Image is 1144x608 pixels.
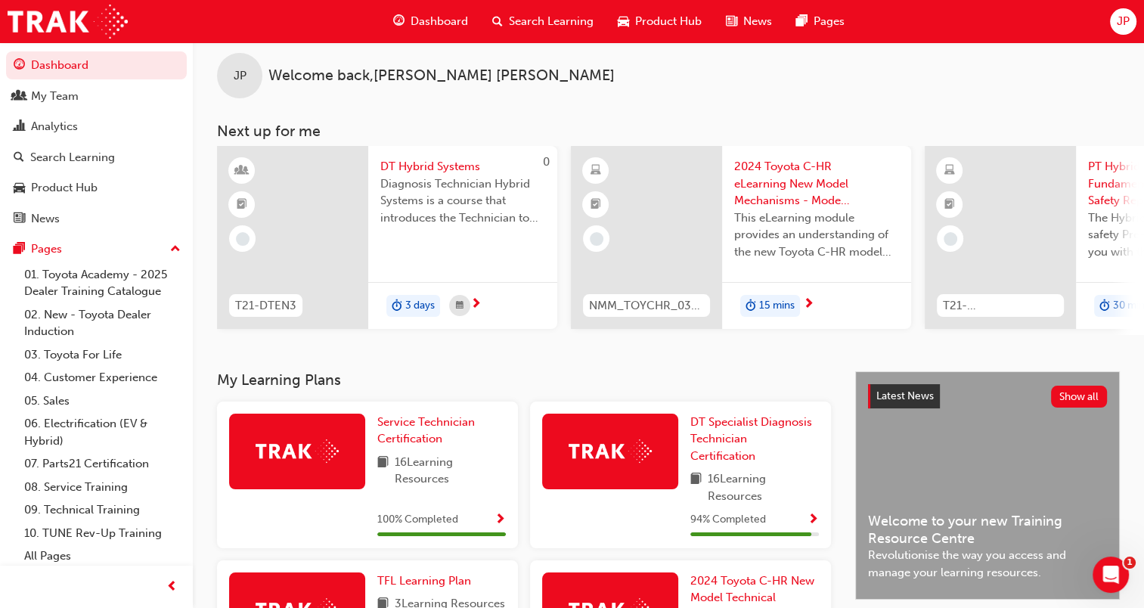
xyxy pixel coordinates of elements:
a: car-iconProduct Hub [606,6,714,37]
img: Trak [8,5,128,39]
a: 10. TUNE Rev-Up Training [18,522,187,545]
a: NMM_TOYCHR_032024_MODULE_12024 Toyota C-HR eLearning New Model Mechanisms - Model Outline (Module... [571,146,911,329]
span: duration-icon [392,296,402,316]
span: pages-icon [14,243,25,256]
div: My Team [31,88,79,105]
a: 09. Technical Training [18,498,187,522]
a: guage-iconDashboard [381,6,480,37]
span: booktick-icon [944,195,955,215]
a: 05. Sales [18,389,187,413]
div: Analytics [31,118,78,135]
span: book-icon [690,470,702,504]
span: book-icon [377,454,389,488]
span: 2024 Toyota C-HR eLearning New Model Mechanisms - Model Outline (Module 1) [734,158,899,209]
span: learningRecordVerb_NONE-icon [944,232,957,246]
a: Service Technician Certification [377,414,506,448]
span: 100 % Completed [377,511,458,529]
span: News [743,13,772,30]
a: 07. Parts21 Certification [18,452,187,476]
button: Show all [1051,386,1108,408]
span: NMM_TOYCHR_032024_MODULE_1 [589,297,704,315]
span: Search Learning [509,13,594,30]
span: Dashboard [411,13,468,30]
span: next-icon [803,298,814,312]
span: pages-icon [796,12,808,31]
span: prev-icon [166,578,178,597]
div: News [31,210,60,228]
span: guage-icon [393,12,405,31]
a: 06. Electrification (EV & Hybrid) [18,412,187,452]
span: learningResourceType_INSTRUCTOR_LED-icon [237,161,247,181]
button: JP [1110,8,1136,35]
span: JP [1117,13,1130,30]
a: pages-iconPages [784,6,857,37]
a: 02. New - Toyota Dealer Induction [18,303,187,343]
span: calendar-icon [456,296,463,315]
span: JP [234,67,246,85]
a: 0T21-DTEN3DT Hybrid SystemsDiagnosis Technician Hybrid Systems is a course that introduces the Te... [217,146,557,329]
a: Product Hub [6,174,187,202]
span: duration-icon [746,296,756,316]
span: search-icon [14,151,24,165]
a: Analytics [6,113,187,141]
a: All Pages [18,544,187,568]
span: learningRecordVerb_NONE-icon [590,232,603,246]
span: 16 Learning Resources [708,470,819,504]
span: 3 days [405,297,435,315]
span: 15 mins [759,297,795,315]
button: DashboardMy TeamAnalyticsSearch LearningProduct HubNews [6,48,187,235]
span: car-icon [618,12,629,31]
span: learningResourceType_ELEARNING-icon [591,161,601,181]
span: This eLearning module provides an understanding of the new Toyota C-HR model line-up and their Ka... [734,209,899,261]
span: Show Progress [808,513,819,527]
a: 08. Service Training [18,476,187,499]
a: News [6,205,187,233]
a: Search Learning [6,144,187,172]
span: Latest News [876,389,934,402]
span: chart-icon [14,120,25,134]
a: 03. Toyota For Life [18,343,187,367]
span: Service Technician Certification [377,415,475,446]
button: Pages [6,235,187,263]
span: Pages [814,13,845,30]
a: 01. Toyota Academy - 2025 Dealer Training Catalogue [18,263,187,303]
span: T21-PTHV_HYBRID_PRE_READ [943,297,1058,315]
span: DT Hybrid Systems [380,158,545,175]
span: T21-DTEN3 [235,297,296,315]
img: Trak [569,439,652,463]
span: up-icon [170,240,181,259]
span: Welcome to your new Training Resource Centre [868,513,1107,547]
span: 0 [543,155,550,169]
span: car-icon [14,181,25,195]
a: TFL Learning Plan [377,572,477,590]
div: Product Hub [31,179,98,197]
span: Diagnosis Technician Hybrid Systems is a course that introduces the Technician to the safe handli... [380,175,545,227]
div: Pages [31,240,62,258]
span: Show Progress [494,513,506,527]
a: Dashboard [6,51,187,79]
a: news-iconNews [714,6,784,37]
span: learningRecordVerb_NONE-icon [236,232,250,246]
span: Product Hub [635,13,702,30]
span: next-icon [470,298,482,312]
span: booktick-icon [591,195,601,215]
span: guage-icon [14,59,25,73]
span: Welcome back , [PERSON_NAME] [PERSON_NAME] [268,67,615,85]
h3: My Learning Plans [217,371,831,389]
span: 1 [1124,557,1136,569]
span: search-icon [492,12,503,31]
a: search-iconSearch Learning [480,6,606,37]
iframe: Intercom live chat [1093,557,1129,593]
span: 16 Learning Resources [395,454,506,488]
span: 94 % Completed [690,511,766,529]
span: booktick-icon [237,195,247,215]
div: Search Learning [30,149,115,166]
span: learningResourceType_ELEARNING-icon [944,161,955,181]
span: people-icon [14,90,25,104]
span: news-icon [14,212,25,226]
span: duration-icon [1099,296,1110,316]
img: Trak [256,439,339,463]
span: TFL Learning Plan [377,574,471,588]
